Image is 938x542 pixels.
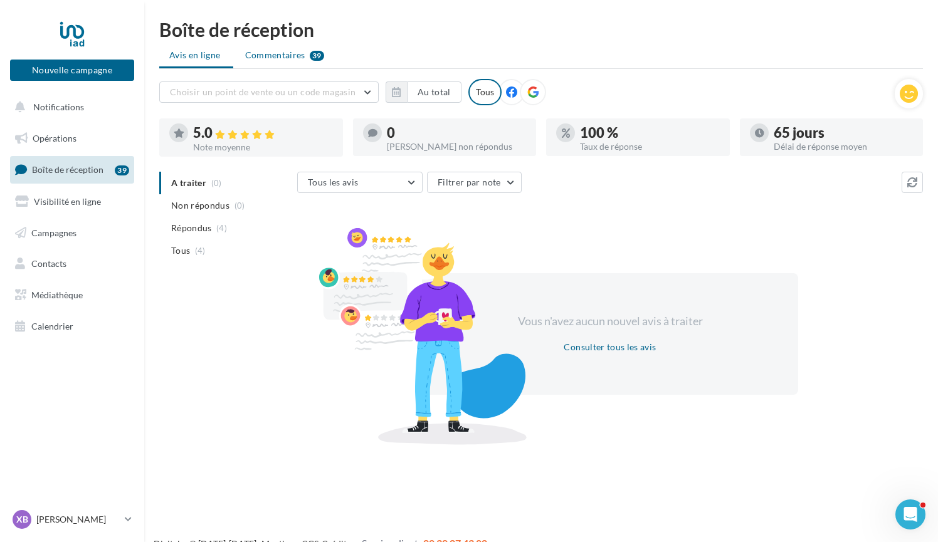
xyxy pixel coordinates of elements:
[407,81,461,103] button: Au total
[468,79,502,105] div: Tous
[502,313,718,330] div: Vous n'avez aucun nouvel avis à traiter
[308,177,359,187] span: Tous les avis
[297,172,423,193] button: Tous les avis
[33,102,84,112] span: Notifications
[580,126,720,140] div: 100 %
[774,142,914,151] div: Délai de réponse moyen
[774,126,914,140] div: 65 jours
[159,20,923,39] div: Boîte de réception
[8,220,137,246] a: Campagnes
[427,172,522,193] button: Filtrer par note
[193,143,333,152] div: Note moyenne
[8,189,137,215] a: Visibilité en ligne
[32,164,103,175] span: Boîte de réception
[559,340,661,355] button: Consulter tous les avis
[387,126,527,140] div: 0
[171,244,190,257] span: Tous
[216,223,227,233] span: (4)
[193,126,333,140] div: 5.0
[386,81,461,103] button: Au total
[195,246,206,256] span: (4)
[8,125,137,152] a: Opérations
[171,199,229,212] span: Non répondus
[170,86,356,97] span: Choisir un point de vente ou un code magasin
[31,227,76,237] span: Campagnes
[31,289,83,300] span: Médiathèque
[8,313,137,340] a: Calendrier
[31,258,66,269] span: Contacts
[115,165,129,175] div: 39
[16,513,28,526] span: XB
[36,513,120,526] p: [PERSON_NAME]
[8,282,137,308] a: Médiathèque
[171,222,212,234] span: Répondus
[10,508,134,531] a: XB [PERSON_NAME]
[387,142,527,151] div: [PERSON_NAME] non répondus
[580,142,720,151] div: Taux de réponse
[895,499,925,529] iframe: Intercom live chat
[234,201,245,211] span: (0)
[8,156,137,183] a: Boîte de réception39
[10,60,134,81] button: Nouvelle campagne
[34,196,101,207] span: Visibilité en ligne
[31,321,73,331] span: Calendrier
[33,133,76,143] span: Opérations
[159,81,379,103] button: Choisir un point de vente ou un code magasin
[8,251,137,277] a: Contacts
[8,94,132,120] button: Notifications
[310,51,324,61] div: 39
[245,49,305,61] span: Commentaires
